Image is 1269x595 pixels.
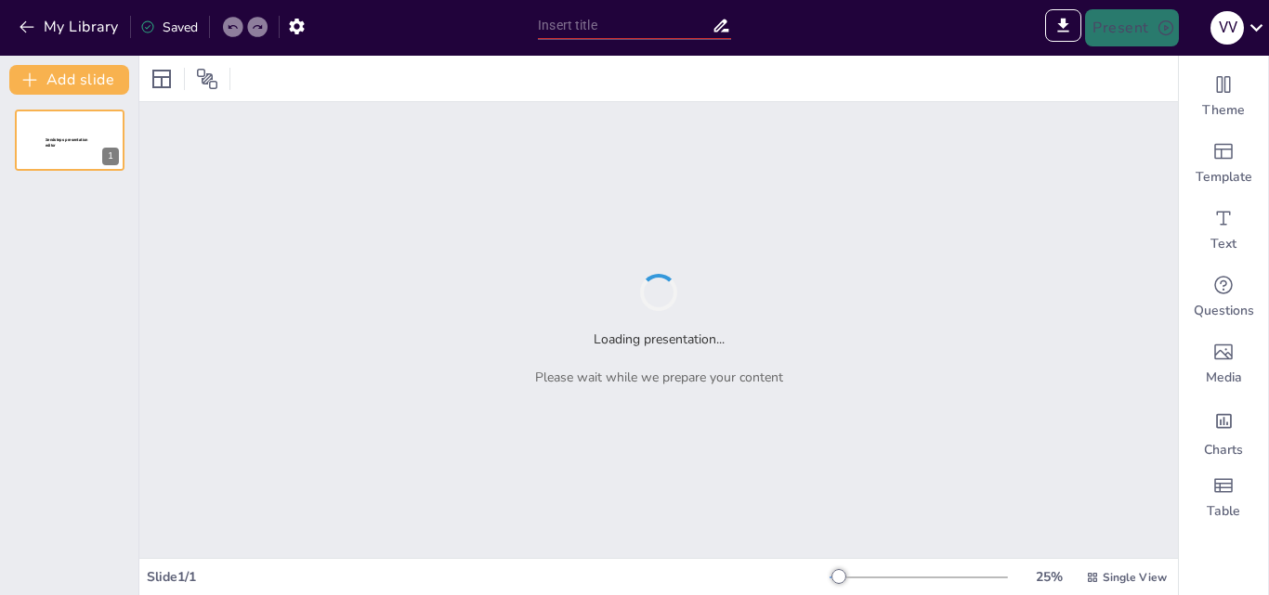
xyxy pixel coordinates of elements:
[1206,369,1242,387] span: Media
[1179,130,1268,197] div: Add ready made slides
[535,368,783,387] p: Please wait while we prepare your content
[1202,101,1245,120] span: Theme
[1085,9,1178,46] button: Present
[1194,302,1254,320] span: Questions
[196,68,218,90] span: Position
[1210,11,1244,45] div: v v
[1179,464,1268,531] div: Add a table
[1179,330,1268,397] div: Add images, graphics, shapes or video
[46,137,88,148] span: Sendsteps presentation editor
[1196,168,1252,187] span: Template
[1179,397,1268,464] div: Add charts and graphs
[147,64,177,94] div: Layout
[1045,9,1081,46] span: Export to PowerPoint
[1027,567,1071,587] div: 25 %
[1207,502,1240,521] span: Table
[1179,264,1268,330] div: Get real-time input from your audience
[102,148,119,165] div: 1
[1103,569,1167,586] span: Single View
[1210,9,1244,46] button: v v
[538,12,712,39] input: Insert title
[1179,197,1268,264] div: Add text boxes
[140,18,198,37] div: Saved
[1210,235,1236,253] span: Text
[14,12,126,42] button: My Library
[1179,63,1268,130] div: Change the overall theme
[1204,441,1243,459] span: Charts
[594,330,725,349] h2: Loading presentation...
[15,110,124,171] div: 1
[147,567,830,587] div: Slide 1 / 1
[9,65,129,95] button: Add slide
